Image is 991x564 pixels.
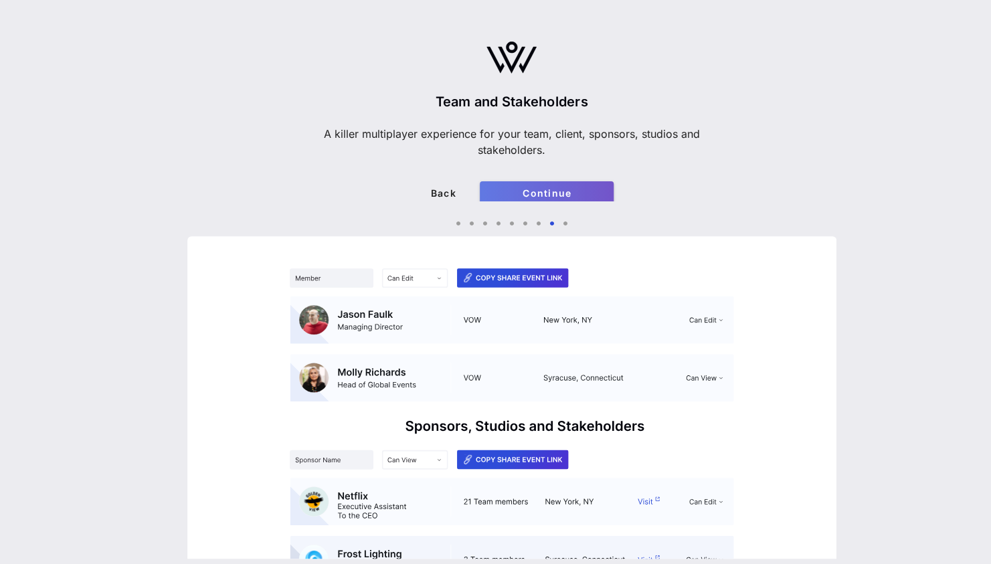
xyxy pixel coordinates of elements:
button: Continue [480,181,614,205]
img: logo.svg [486,41,537,74]
span: Back [420,187,466,199]
p: A killer multiplayer experience for your team, client, sponsors, studios and stakeholders. [311,126,713,158]
p: Team and Stakeholders [311,88,713,115]
button: Back [410,181,476,205]
span: Continue [490,187,603,199]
